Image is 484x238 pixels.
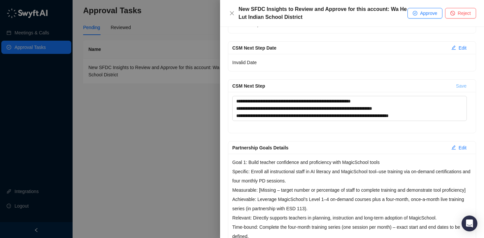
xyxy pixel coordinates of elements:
[232,82,451,90] div: CSM Next Step
[413,11,417,16] span: check-circle
[232,144,446,151] div: Partnership Goals Details
[451,81,472,91] button: Save
[451,45,456,50] span: edit
[445,8,476,19] button: Reject
[456,82,467,90] span: Save
[458,10,471,17] span: Reject
[446,142,472,153] button: Edit
[459,44,467,52] span: Edit
[232,44,446,52] div: CSM Next Step Date
[420,10,437,17] span: Approve
[446,43,472,53] button: Edit
[462,216,477,231] div: Open Intercom Messenger
[450,11,455,16] span: stop
[239,5,407,21] div: New SFDC Insights to Review and Approve for this account: Wa He Lut Indian School District
[232,96,467,121] textarea: CSM Next Step
[459,144,467,151] span: Edit
[407,8,442,19] button: Approve
[228,9,236,17] button: Close
[451,145,456,150] span: edit
[229,11,235,16] span: close
[232,58,472,67] p: Invalid Date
